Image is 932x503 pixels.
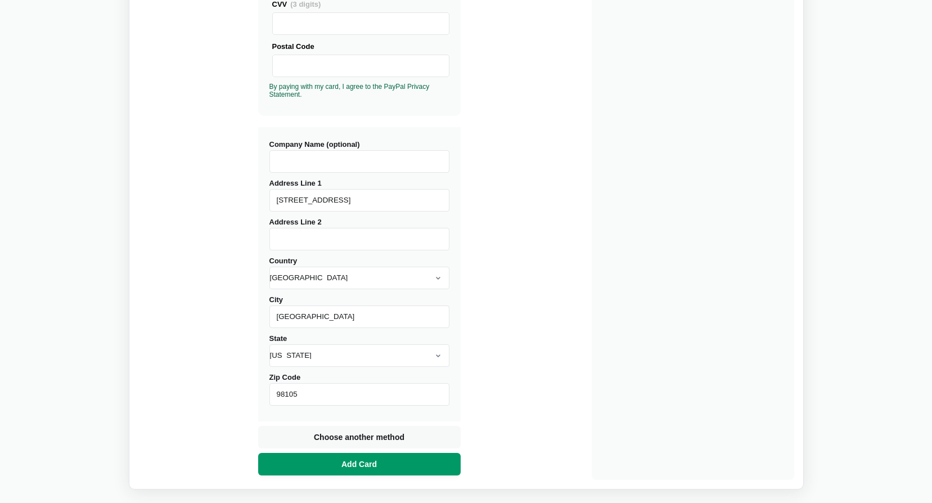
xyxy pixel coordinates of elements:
[339,459,379,470] span: Add Card
[269,179,449,212] label: Address Line 1
[272,41,449,52] div: Postal Code
[269,306,449,328] input: City
[269,334,449,367] label: State
[269,140,449,173] label: Company Name (optional)
[269,344,449,367] select: State
[312,432,407,443] span: Choose another method
[269,295,449,328] label: City
[269,228,449,250] input: Address Line 2
[277,13,444,34] iframe: Secure Credit Card Frame - CVV
[269,189,449,212] input: Address Line 1
[269,257,449,289] label: Country
[269,83,430,98] a: By paying with my card, I agree to the PayPal Privacy Statement.
[277,55,444,77] iframe: Secure Credit Card Frame - Postal Code
[269,218,449,250] label: Address Line 2
[269,383,449,406] input: Zip Code
[269,373,449,406] label: Zip Code
[269,267,449,289] select: Country
[258,426,461,448] button: Choose another method
[258,453,461,475] button: Add Card
[269,150,449,173] input: Company Name (optional)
